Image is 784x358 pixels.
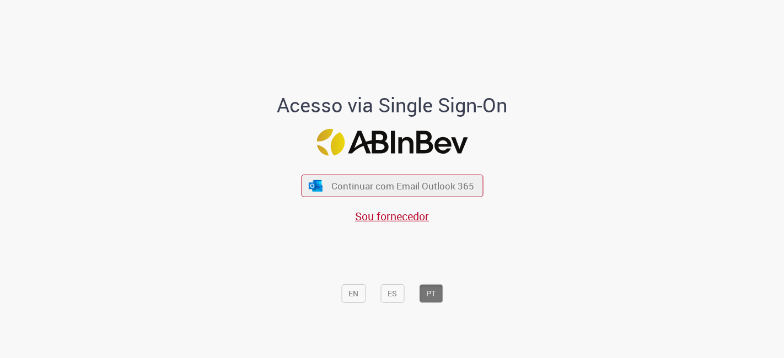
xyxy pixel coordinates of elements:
a: Sou fornecedor [355,209,429,224]
span: Continuar com Email Outlook 365 [331,180,474,192]
img: ícone Azure/Microsoft 360 [308,180,324,192]
button: ES [380,284,404,303]
img: Logo ABInBev [316,129,468,156]
button: EN [341,284,366,303]
button: ícone Azure/Microsoft 360 Continuar com Email Outlook 365 [301,175,483,197]
h1: Acesso via Single Sign-On [239,94,545,116]
button: PT [419,284,443,303]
